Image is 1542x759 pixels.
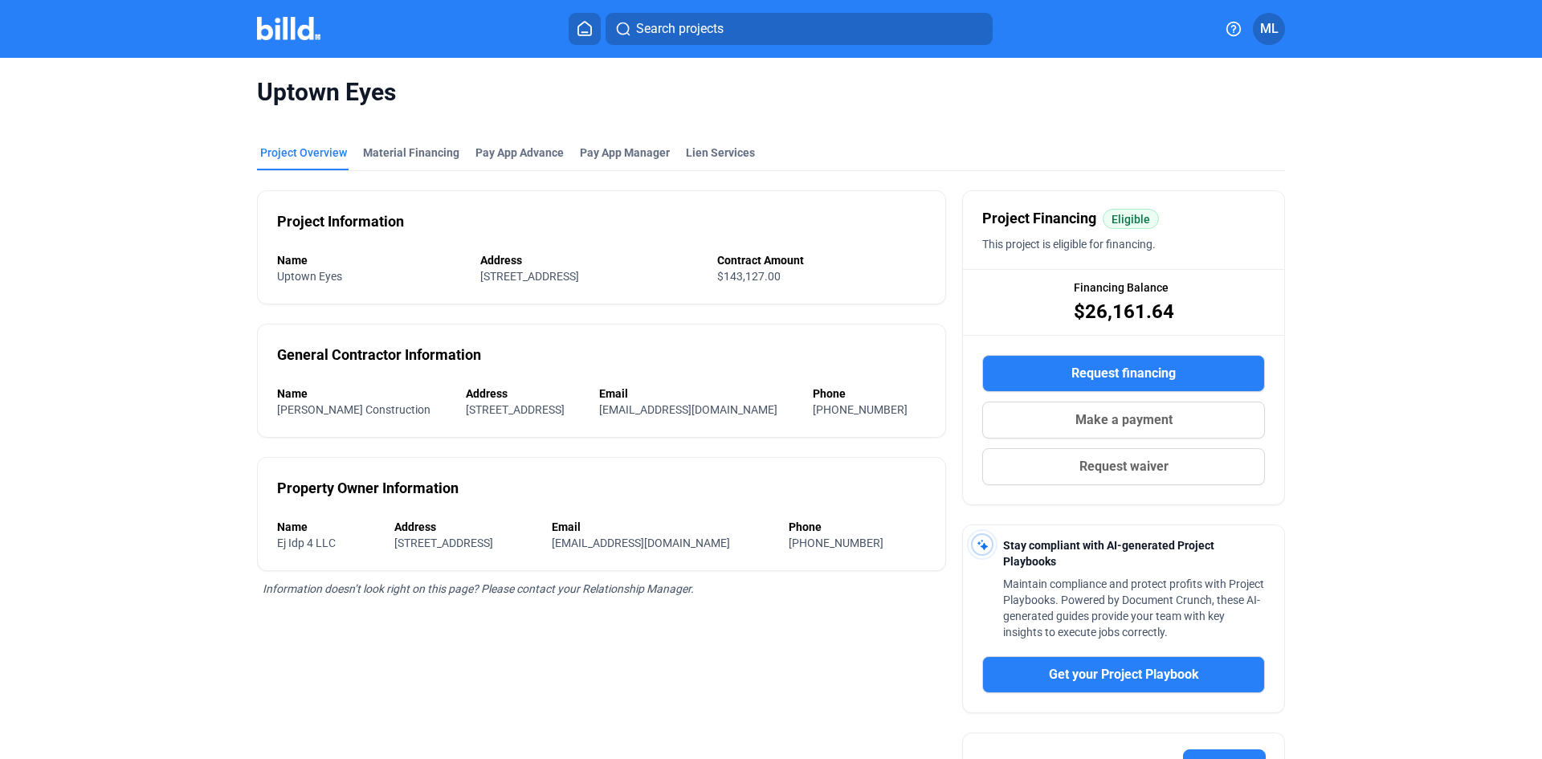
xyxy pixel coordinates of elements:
div: Address [394,519,536,535]
div: Pay App Advance [475,145,564,161]
span: Uptown Eyes [277,270,342,283]
span: Search projects [636,19,724,39]
button: Request waiver [982,448,1265,485]
div: Phone [789,519,926,535]
div: General Contractor Information [277,344,481,366]
span: [STREET_ADDRESS] [480,270,579,283]
div: Property Owner Information [277,477,459,500]
span: Pay App Manager [580,145,670,161]
div: Project Overview [260,145,347,161]
span: Ej Idp 4 LLC [277,537,336,549]
span: $26,161.64 [1074,299,1174,324]
img: Billd Company Logo [257,17,320,40]
div: Lien Services [686,145,755,161]
div: Phone [813,386,927,402]
span: Project Financing [982,207,1096,230]
span: Financing Balance [1074,280,1169,296]
button: ML [1253,13,1285,45]
span: Stay compliant with AI-generated Project Playbooks [1003,539,1214,568]
div: Address [480,252,701,268]
span: [EMAIL_ADDRESS][DOMAIN_NAME] [552,537,730,549]
span: [PERSON_NAME] Construction [277,403,430,416]
span: [PHONE_NUMBER] [789,537,883,549]
div: Material Financing [363,145,459,161]
span: [PHONE_NUMBER] [813,403,908,416]
span: Request waiver [1079,457,1169,476]
span: Maintain compliance and protect profits with Project Playbooks. Powered by Document Crunch, these... [1003,577,1264,639]
button: Make a payment [982,402,1265,439]
span: Request financing [1071,364,1176,383]
div: Name [277,252,464,268]
div: Contract Amount [717,252,926,268]
div: Project Information [277,210,404,233]
div: Email [599,386,797,402]
mat-chip: Eligible [1103,209,1159,229]
div: Name [277,386,450,402]
button: Request financing [982,355,1265,392]
div: Address [466,386,584,402]
span: This project is eligible for financing. [982,238,1156,251]
span: $143,127.00 [717,270,781,283]
button: Search projects [606,13,993,45]
span: ML [1260,19,1279,39]
span: Make a payment [1075,410,1173,430]
button: Get your Project Playbook [982,656,1265,693]
span: Information doesn’t look right on this page? Please contact your Relationship Manager. [263,582,694,595]
span: Uptown Eyes [257,77,1285,108]
div: Email [552,519,773,535]
span: [EMAIL_ADDRESS][DOMAIN_NAME] [599,403,777,416]
span: Get your Project Playbook [1049,665,1199,684]
span: [STREET_ADDRESS] [466,403,565,416]
span: [STREET_ADDRESS] [394,537,493,549]
div: Name [277,519,378,535]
